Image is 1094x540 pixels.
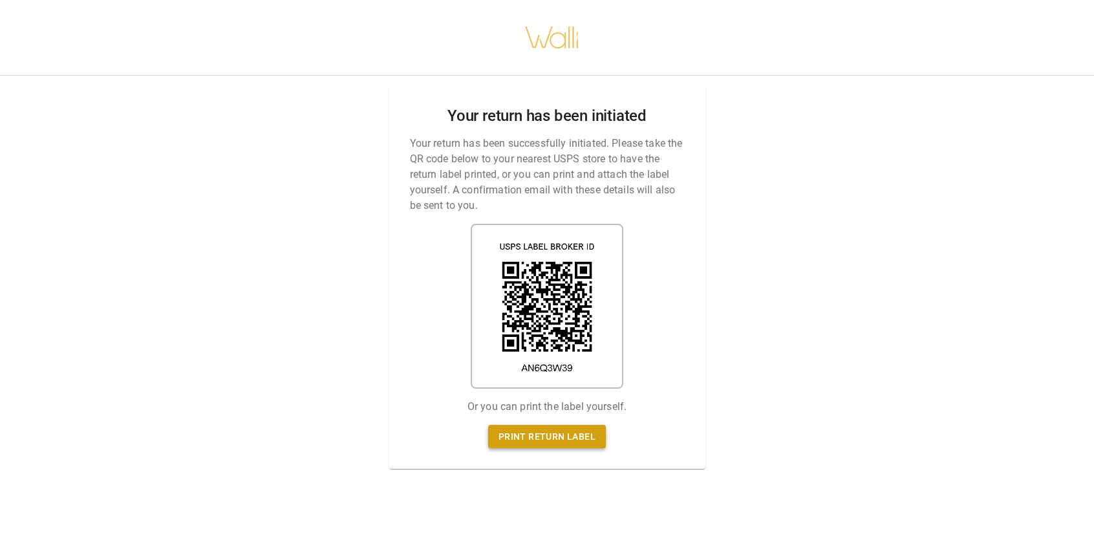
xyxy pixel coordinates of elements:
img: walli-inc.myshopify.com [524,10,580,65]
a: Print return label [488,425,606,449]
p: Or you can print the label yourself. [467,399,627,415]
img: shipping label qr code [471,224,623,389]
h2: Your return has been initiated [447,107,647,125]
p: Your return has been successfully initiated. Please take the QR code below to your nearest USPS s... [410,136,685,213]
